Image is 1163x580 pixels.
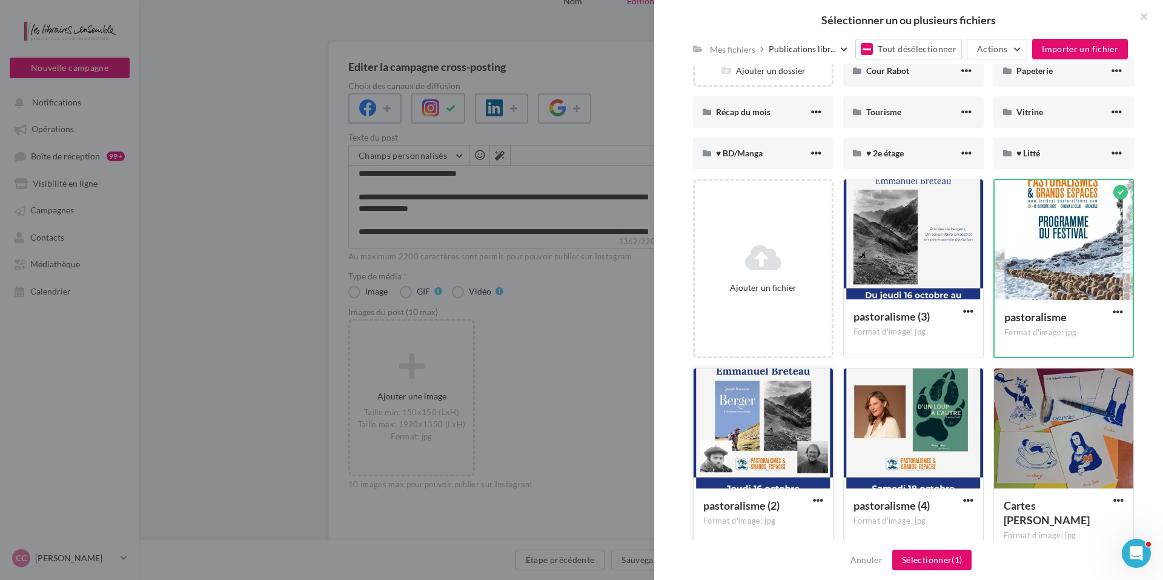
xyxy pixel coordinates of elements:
div: Ajouter un dossier [695,65,832,77]
span: pastoralisme (4) [853,499,930,512]
h2: Sélectionner un ou plusieurs fichiers [674,15,1144,25]
span: ♥ BD/Manga [716,148,763,158]
span: Vitrine [1016,107,1043,117]
div: Format d'image: jpg [1004,327,1123,338]
span: Récap du mois [716,107,770,117]
div: Format d'image: jpg [853,516,973,527]
span: Papeterie [1016,65,1053,76]
div: Mes fichiers [710,44,755,56]
span: pastoralisme [1004,310,1067,324]
button: Actions [967,39,1027,59]
span: ♥ Litté [1016,148,1040,158]
span: pastoralisme (2) [703,499,780,512]
span: Actions [977,44,1007,54]
div: Format d'image: jpg [703,516,823,527]
span: Tourisme [866,107,901,117]
span: Publications libr... [769,43,836,55]
div: Ajouter un fichier [700,282,827,294]
span: Cartes laura francese [1004,499,1090,527]
iframe: Intercom live chat [1122,539,1151,568]
div: Format d'image: jpg [1004,530,1124,541]
span: (1) [952,555,962,565]
span: Importer un fichier [1042,44,1118,54]
span: pastoralisme (3) [853,310,930,323]
span: Cour Rabot [866,65,909,76]
button: Importer un fichier [1032,39,1128,59]
button: Tout désélectionner [855,39,962,59]
button: Sélectionner(1) [892,550,972,570]
span: ♥ 2e étage [866,148,904,158]
div: Format d'image: jpg [853,327,973,338]
button: Annuler [846,553,887,567]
